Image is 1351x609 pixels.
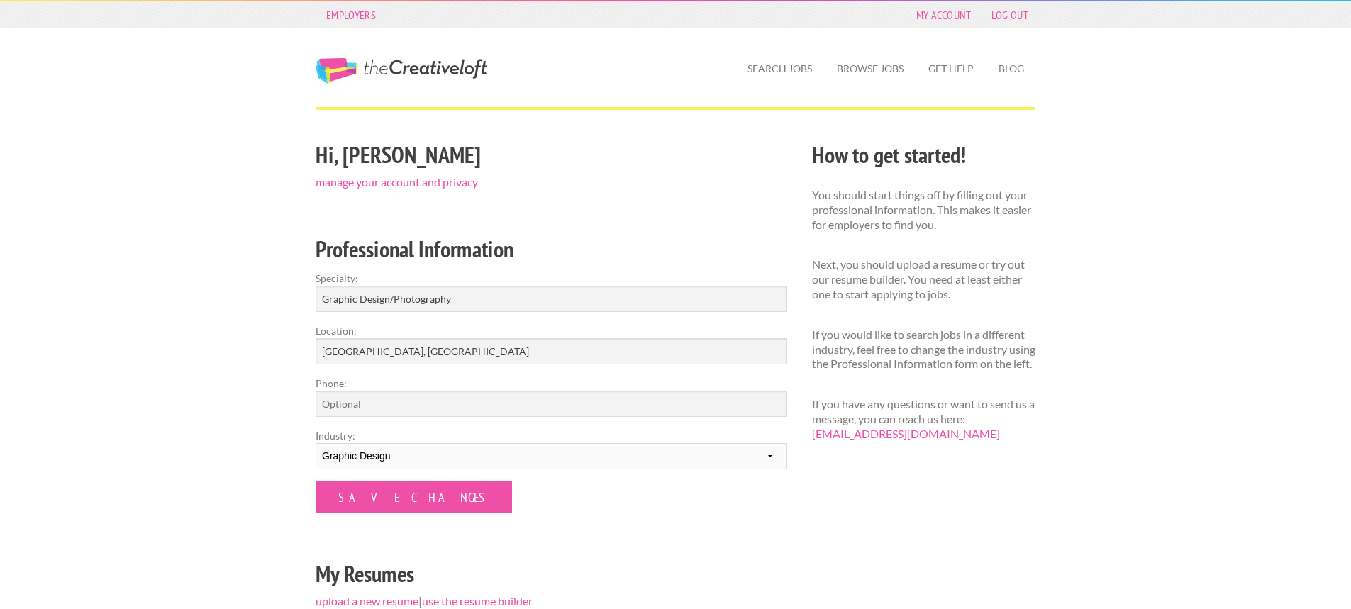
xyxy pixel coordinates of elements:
label: Specialty: [316,271,787,286]
a: manage your account and privacy [316,175,478,189]
input: Optional [316,391,787,417]
h2: How to get started! [812,139,1035,171]
a: upload a new resume [316,594,418,608]
a: Search Jobs [736,52,823,85]
a: Employers [319,5,383,25]
a: Get Help [917,52,985,85]
a: Browse Jobs [825,52,915,85]
a: Log Out [984,5,1035,25]
p: Next, you should upload a resume or try out our resume builder. You need at least either one to s... [812,257,1035,301]
h2: Professional Information [316,233,787,265]
h2: Hi, [PERSON_NAME] [316,139,787,171]
input: e.g. New York, NY [316,338,787,364]
p: If you have any questions or want to send us a message, you can reach us here: [812,397,1035,441]
label: Industry: [316,428,787,443]
label: Location: [316,323,787,338]
h2: My Resumes [316,558,787,590]
a: use the resume builder [422,594,533,608]
a: Blog [987,52,1035,85]
a: My Account [909,5,979,25]
label: Phone: [316,376,787,391]
p: If you would like to search jobs in a different industry, feel free to change the industry using ... [812,328,1035,371]
input: Save Changes [316,481,512,513]
p: You should start things off by filling out your professional information. This makes it easier fo... [812,188,1035,232]
a: [EMAIL_ADDRESS][DOMAIN_NAME] [812,427,1000,440]
a: The Creative Loft [316,58,487,84]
